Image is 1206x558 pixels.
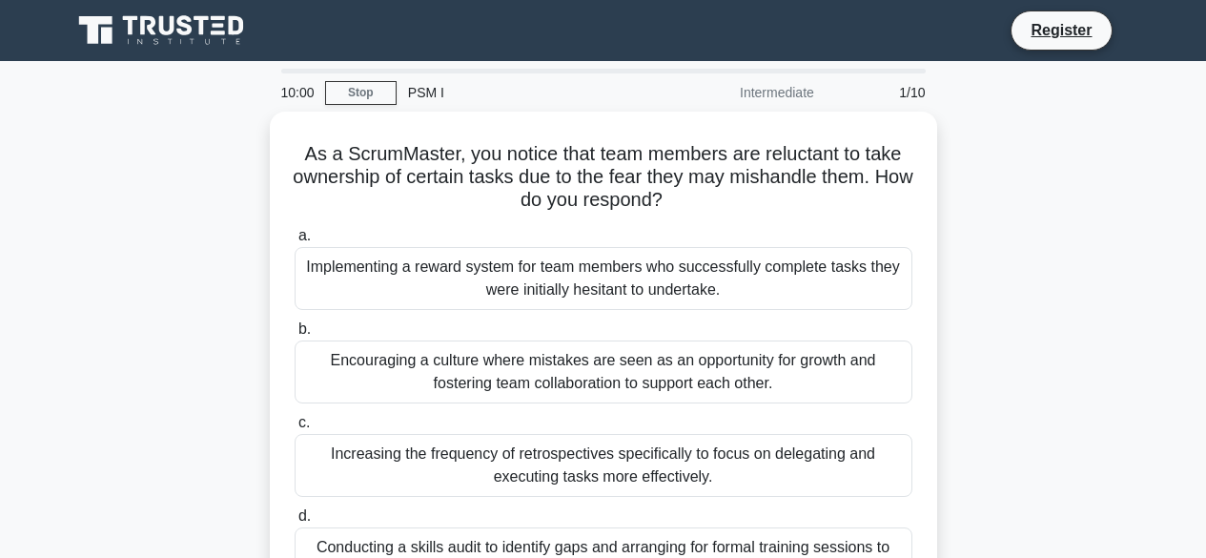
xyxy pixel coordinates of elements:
div: 10:00 [270,73,325,112]
span: a. [298,227,311,243]
div: Encouraging a culture where mistakes are seen as an opportunity for growth and fostering team col... [295,341,912,403]
div: Intermediate [659,73,826,112]
div: 1/10 [826,73,937,112]
span: c. [298,414,310,430]
div: Increasing the frequency of retrospectives specifically to focus on delegating and executing task... [295,434,912,497]
div: PSM I [397,73,659,112]
a: Register [1019,18,1103,42]
span: b. [298,320,311,337]
h5: As a ScrumMaster, you notice that team members are reluctant to take ownership of certain tasks d... [293,142,914,213]
div: Implementing a reward system for team members who successfully complete tasks they were initially... [295,247,912,310]
a: Stop [325,81,397,105]
span: d. [298,507,311,524]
